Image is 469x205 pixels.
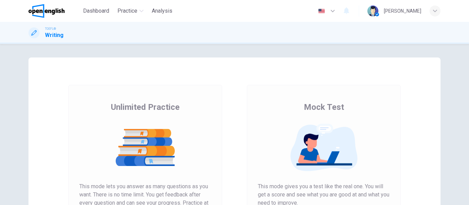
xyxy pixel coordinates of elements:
[115,5,146,17] button: Practice
[304,102,344,113] span: Mock Test
[317,9,326,14] img: en
[152,7,172,15] span: Analysis
[117,7,137,15] span: Practice
[149,5,175,17] button: Analysis
[45,26,56,31] span: TOEFL®
[83,7,109,15] span: Dashboard
[384,7,421,15] div: [PERSON_NAME]
[367,5,378,16] img: Profile picture
[80,5,112,17] button: Dashboard
[28,4,65,18] img: OpenEnglish logo
[111,102,180,113] span: Unlimited Practice
[28,4,80,18] a: OpenEnglish logo
[45,31,64,39] h1: Writing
